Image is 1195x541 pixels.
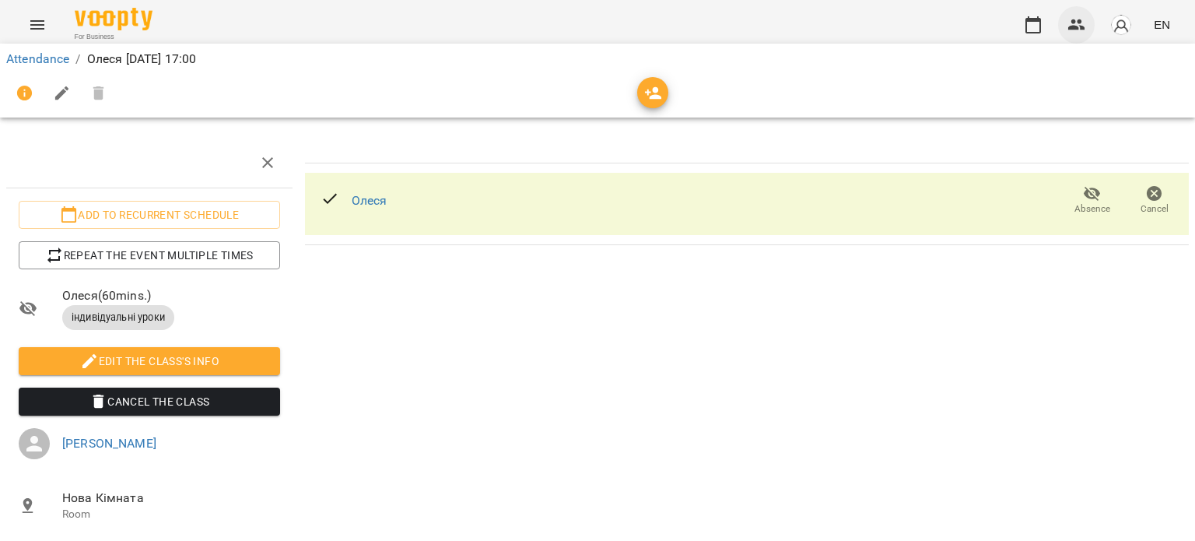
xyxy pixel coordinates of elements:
[62,286,280,305] span: Олеся ( 60 mins. )
[1141,202,1169,216] span: Cancel
[6,50,1189,69] nav: breadcrumb
[75,50,80,69] li: /
[1123,179,1186,223] button: Cancel
[1110,14,1132,36] img: avatar_s.png
[62,489,280,508] span: Нова Кімната
[1074,202,1110,216] span: Absence
[19,388,280,416] button: Cancel the class
[1148,10,1176,39] button: EN
[75,32,152,42] span: For Business
[6,51,69,66] a: Attendance
[31,206,268,224] span: Add to recurrent schedule
[352,193,387,208] a: Олеся
[1154,16,1170,33] span: EN
[31,352,268,371] span: Edit the class's Info
[87,50,197,69] p: Олеся [DATE] 17:00
[19,241,280,269] button: Repeat the event multiple times
[1061,179,1123,223] button: Absence
[75,8,152,30] img: Voopty Logo
[62,436,156,451] a: [PERSON_NAME]
[31,392,268,411] span: Cancel the class
[31,246,268,265] span: Repeat the event multiple times
[19,6,56,44] button: Menu
[62,311,174,325] span: індивідуальні уроки
[19,201,280,229] button: Add to recurrent schedule
[19,347,280,375] button: Edit the class's Info
[62,507,280,522] p: Room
